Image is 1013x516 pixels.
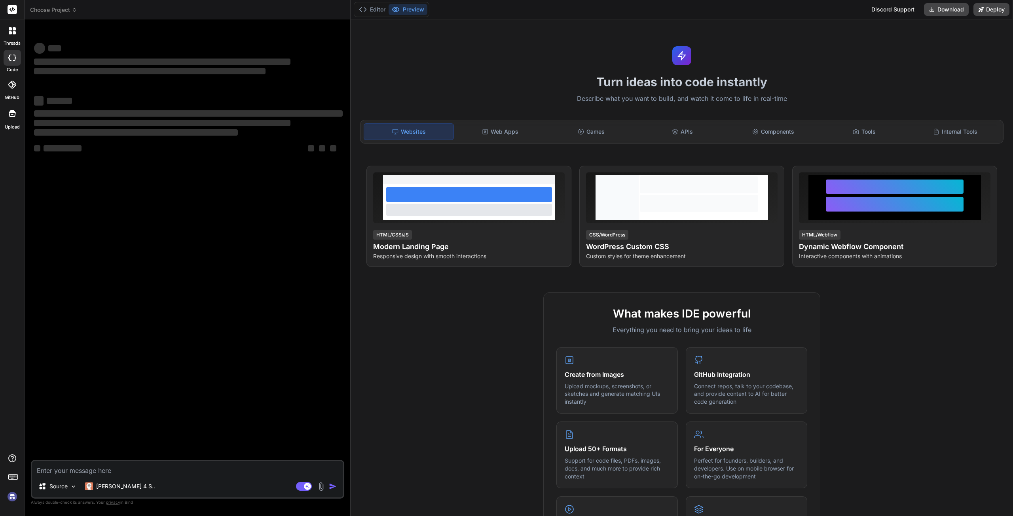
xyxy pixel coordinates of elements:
h4: For Everyone [694,444,799,454]
div: Internal Tools [911,123,1000,140]
p: [PERSON_NAME] 4 S.. [96,482,155,490]
p: Upload mockups, screenshots, or sketches and generate matching UIs instantly [565,382,670,406]
h4: Modern Landing Page [373,241,565,252]
label: threads [4,40,21,47]
span: ‌ [44,145,82,151]
h4: WordPress Custom CSS [586,241,778,252]
button: Preview [389,4,427,15]
button: Deploy [973,3,1009,16]
img: Claude 4 Sonnet [85,482,93,490]
div: CSS/WordPress [586,230,628,240]
p: Describe what you want to build, and watch it come to life in real-time [355,94,1008,104]
img: attachment [317,482,326,491]
h4: Create from Images [565,370,670,379]
button: Download [924,3,969,16]
label: Upload [5,124,20,130]
label: code [7,66,18,73]
h1: Turn ideas into code instantly [355,75,1008,89]
span: privacy [106,500,120,505]
p: Connect repos, talk to your codebase, and provide context to AI for better code generation [694,382,799,406]
img: icon [329,482,337,490]
h4: Dynamic Webflow Component [799,241,990,252]
p: Everything you need to bring your ideas to life [556,325,807,335]
p: Source [49,482,68,490]
span: ‌ [319,145,325,151]
h4: Upload 50+ Formats [565,444,670,454]
div: HTML/Webflow [799,230,840,240]
p: Always double-check its answers. Your in Bind [31,499,344,506]
div: APIs [637,123,727,140]
div: HTML/CSS/JS [373,230,412,240]
span: ‌ [330,145,336,151]
div: Games [546,123,636,140]
p: Perfect for founders, builders, and developers. Use on mobile browser for on-the-go development [694,457,799,480]
div: Websites [364,123,454,140]
span: ‌ [308,145,314,151]
p: Support for code files, PDFs, images, docs, and much more to provide rich context [565,457,670,480]
span: ‌ [34,120,290,126]
h2: What makes IDE powerful [556,305,807,322]
button: Editor [356,4,389,15]
div: Tools [820,123,909,140]
h4: GitHub Integration [694,370,799,379]
span: ‌ [34,145,40,151]
div: Components [728,123,818,140]
div: Web Apps [455,123,545,140]
span: ‌ [34,59,290,65]
p: Responsive design with smooth interactions [373,252,565,260]
span: ‌ [34,43,45,54]
span: ‌ [47,98,72,104]
label: GitHub [5,94,19,101]
div: Discord Support [867,3,919,16]
span: ‌ [34,96,44,106]
p: Interactive components with animations [799,252,990,260]
span: ‌ [34,129,238,136]
p: Custom styles for theme enhancement [586,252,778,260]
img: signin [6,490,19,503]
span: ‌ [34,68,266,74]
img: Pick Models [70,483,77,490]
span: ‌ [34,110,343,117]
span: Choose Project [30,6,77,14]
span: ‌ [48,45,61,51]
